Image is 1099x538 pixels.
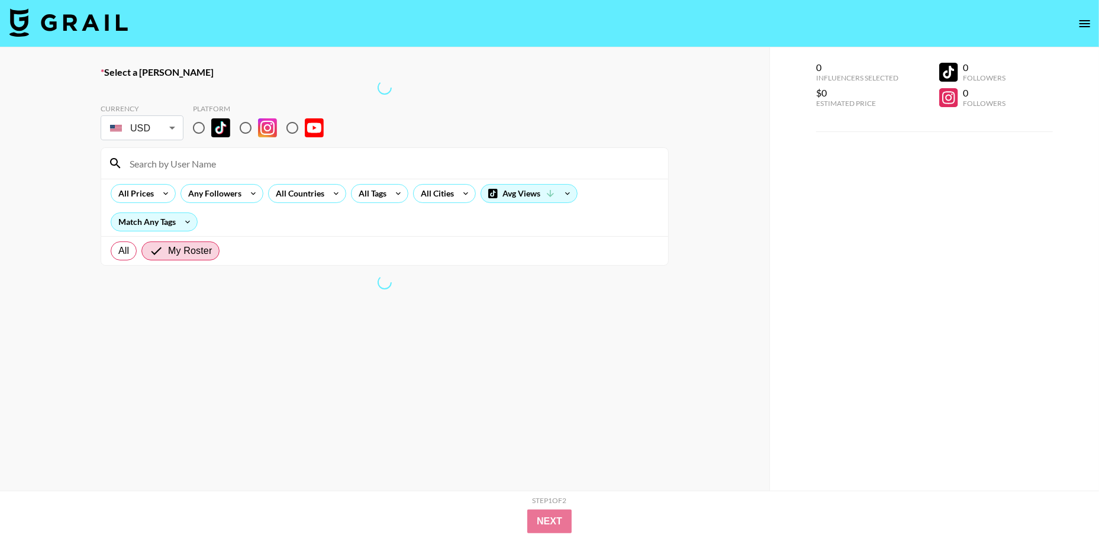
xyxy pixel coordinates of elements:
[269,185,327,202] div: All Countries
[101,66,669,78] label: Select a [PERSON_NAME]
[103,118,181,138] div: USD
[816,99,898,108] div: Estimated Price
[258,118,277,137] img: Instagram
[963,87,1005,99] div: 0
[111,213,197,231] div: Match Any Tags
[1073,12,1097,36] button: open drawer
[9,8,128,37] img: Grail Talent
[123,154,661,173] input: Search by User Name
[111,185,156,202] div: All Prices
[101,104,183,113] div: Currency
[816,73,898,82] div: Influencers Selected
[816,87,898,99] div: $0
[375,78,394,97] span: Refreshing talent, clients, lists, bookers, countries, tags, cities, talent, talent...
[168,244,212,258] span: My Roster
[118,244,129,258] span: All
[211,118,230,137] img: TikTok
[352,185,389,202] div: All Tags
[181,185,244,202] div: Any Followers
[527,510,572,533] button: Next
[963,99,1005,108] div: Followers
[533,496,567,505] div: Step 1 of 2
[375,272,394,292] span: Refreshing talent, clients, lists, bookers, countries, tags, cities, talent, talent...
[481,185,577,202] div: Avg Views
[193,104,333,113] div: Platform
[963,73,1005,82] div: Followers
[305,118,324,137] img: YouTube
[963,62,1005,73] div: 0
[414,185,456,202] div: All Cities
[816,62,898,73] div: 0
